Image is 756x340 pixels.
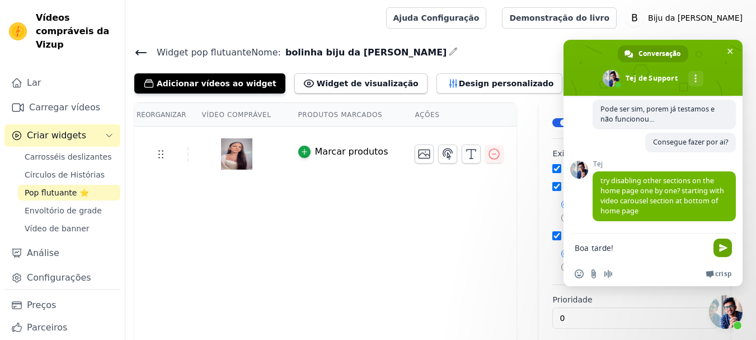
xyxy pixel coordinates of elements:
[134,73,285,94] button: Adicionar vídeos ao widget
[18,185,120,201] a: Pop flutuante ⭐
[715,269,731,278] span: Crisp
[27,248,59,258] font: Análise
[502,7,617,29] a: Demonstração do livro
[593,160,736,168] span: Tej
[221,127,252,181] img: vizup-images-2585.png
[575,269,584,278] span: Inserir um emoticon
[631,12,638,24] text: B
[449,45,458,60] div: Editar nome
[18,149,120,165] a: Carrosséis deslizantes
[604,269,613,278] span: Mensagem de áudio
[575,234,709,262] textarea: Escreva sua mensagem...
[27,77,41,88] font: Lar
[709,295,743,329] a: Bate-papo
[626,8,747,28] button: B Biju da [PERSON_NAME]
[202,111,271,119] font: Vídeo comprável
[315,146,388,157] font: Marcar produtos
[29,102,100,113] font: Carregar vídeos
[157,47,251,58] font: Widget pop flutuante
[393,13,480,22] font: Ajuda Configuração
[18,203,120,218] a: Envoltório de grade
[251,47,281,58] font: Nome:
[589,269,598,278] span: Enviar um arquivo
[4,72,120,94] a: Lar
[4,267,120,289] a: Configurações
[600,104,715,124] span: Pode ser sim, porem já testamos e não funcionou...
[386,7,487,29] a: Ajuda Configuração
[27,272,91,283] font: Configurações
[436,73,563,94] button: Design personalizado
[27,130,86,141] font: Criar widgets
[25,224,90,233] font: Vídeo de banner
[706,269,731,278] a: Crisp
[137,111,186,119] font: Reorganizar
[25,188,89,197] font: Pop flutuante ⭐
[298,145,388,159] button: Marcar produtos
[4,124,120,147] button: Criar widgets
[653,137,728,147] span: Consegue fazer por ai?
[4,96,120,119] a: Carregar vídeos
[27,322,67,333] font: Parceiros
[25,152,111,161] font: Carrosséis deslizantes
[157,79,276,88] font: Adicionar vídeos ao widget
[298,111,383,119] font: Produtos marcados
[648,13,743,22] font: Biju da [PERSON_NAME]
[285,47,447,58] font: bolinha biju da [PERSON_NAME]
[509,13,609,22] font: Demonstração do livro
[415,111,439,119] font: Ações
[618,45,688,62] a: Conversação
[724,45,736,57] span: Bate-papo
[4,316,120,339] a: Parceiros
[713,239,732,257] span: Enviar
[25,206,102,215] font: Envoltório de grade
[459,79,554,88] font: Design personalizado
[18,221,120,236] a: Vídeo de banner
[317,79,419,88] font: Widget de visualização
[18,167,120,183] a: Círculos de Histórias
[4,294,120,316] a: Preços
[25,170,105,179] font: Círculos de Histórias
[27,300,56,310] font: Preços
[9,22,27,40] img: Visualizar
[552,149,589,158] font: Exibir em
[294,73,428,94] button: Widget de visualização
[36,12,109,50] font: Vídeos compráveis ​​da Vizup
[552,295,592,304] font: Prioridade
[638,45,680,62] span: Conversação
[415,145,434,164] button: Alterar miniatura
[4,242,120,264] a: Análise
[600,176,724,216] span: try disabling other sections on the home page one by one? starting with video carousel section at...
